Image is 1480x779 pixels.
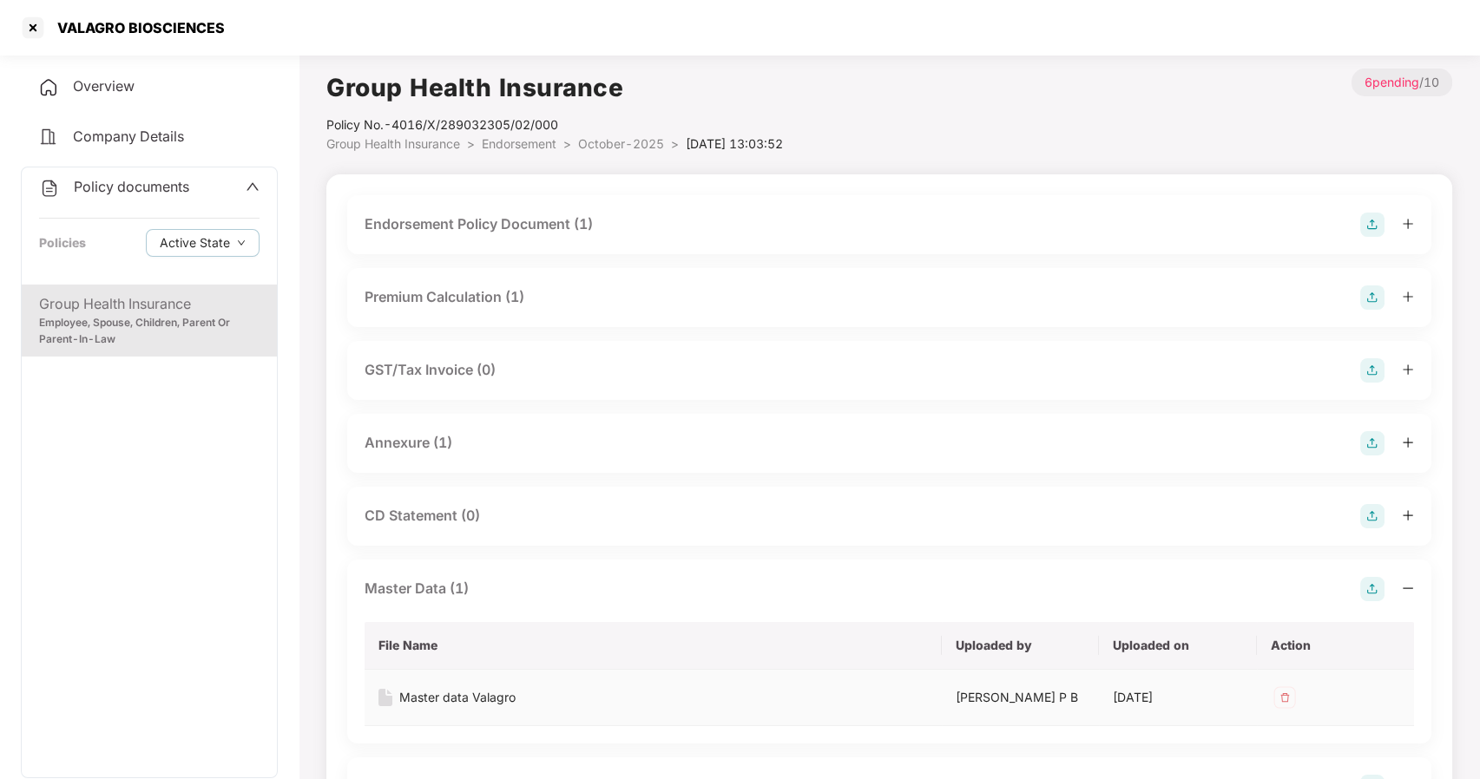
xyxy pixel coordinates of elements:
[1352,69,1452,96] p: / 10
[378,689,392,706] img: svg+xml;base64,PHN2ZyB4bWxucz0iaHR0cDovL3d3dy53My5vcmcvMjAwMC9zdmciIHdpZHRoPSIxNiIgaGVpZ2h0PSIyMC...
[1360,213,1385,237] img: svg+xml;base64,PHN2ZyB4bWxucz0iaHR0cDovL3d3dy53My5vcmcvMjAwMC9zdmciIHdpZHRoPSIyOCIgaGVpZ2h0PSIyOC...
[1402,218,1414,230] span: plus
[160,233,230,252] span: Active State
[1365,75,1419,89] span: 6 pending
[365,432,452,454] div: Annexure (1)
[73,128,184,145] span: Company Details
[365,286,524,308] div: Premium Calculation (1)
[1402,436,1414,448] span: plus
[326,69,783,107] h1: Group Health Insurance
[326,136,460,151] span: Group Health Insurance
[146,229,260,257] button: Active Statedown
[1360,431,1385,455] img: svg+xml;base64,PHN2ZyB4bWxucz0iaHR0cDovL3d3dy53My5vcmcvMjAwMC9zdmciIHdpZHRoPSIyOCIgaGVpZ2h0PSIyOC...
[326,115,783,134] div: Policy No.- 4016/X/289032305/02/000
[1360,285,1385,310] img: svg+xml;base64,PHN2ZyB4bWxucz0iaHR0cDovL3d3dy53My5vcmcvMjAwMC9zdmciIHdpZHRoPSIyOCIgaGVpZ2h0PSIyOC...
[671,136,679,151] span: >
[1099,622,1256,670] th: Uploaded on
[1402,291,1414,303] span: plus
[38,127,59,147] img: svg+xml;base64,PHN2ZyB4bWxucz0iaHR0cDovL3d3dy53My5vcmcvMjAwMC9zdmciIHdpZHRoPSIyNCIgaGVpZ2h0PSIyNC...
[1360,577,1385,601] img: svg+xml;base64,PHN2ZyB4bWxucz0iaHR0cDovL3d3dy53My5vcmcvMjAwMC9zdmciIHdpZHRoPSIyOCIgaGVpZ2h0PSIyOC...
[956,688,1085,707] div: [PERSON_NAME] P B
[39,293,260,315] div: Group Health Insurance
[1402,582,1414,594] span: minus
[578,136,664,151] span: October-2025
[38,77,59,98] img: svg+xml;base64,PHN2ZyB4bWxucz0iaHR0cDovL3d3dy53My5vcmcvMjAwMC9zdmciIHdpZHRoPSIyNCIgaGVpZ2h0PSIyNC...
[365,213,593,235] div: Endorsement Policy Document (1)
[1402,509,1414,521] span: plus
[365,505,480,527] div: CD Statement (0)
[1360,504,1385,528] img: svg+xml;base64,PHN2ZyB4bWxucz0iaHR0cDovL3d3dy53My5vcmcvMjAwMC9zdmciIHdpZHRoPSIyOCIgaGVpZ2h0PSIyOC...
[237,239,246,248] span: down
[1257,622,1414,670] th: Action
[73,77,135,95] span: Overview
[1402,363,1414,376] span: plus
[686,136,783,151] span: [DATE] 13:03:52
[399,688,516,707] div: Master data Valagro
[74,178,189,195] span: Policy documents
[39,178,60,199] img: svg+xml;base64,PHN2ZyB4bWxucz0iaHR0cDovL3d3dy53My5vcmcvMjAwMC9zdmciIHdpZHRoPSIyNCIgaGVpZ2h0PSIyNC...
[1360,358,1385,383] img: svg+xml;base64,PHN2ZyB4bWxucz0iaHR0cDovL3d3dy53My5vcmcvMjAwMC9zdmciIHdpZHRoPSIyOCIgaGVpZ2h0PSIyOC...
[39,315,260,348] div: Employee, Spouse, Children, Parent Or Parent-In-Law
[942,622,1099,670] th: Uploaded by
[39,233,86,252] div: Policies
[563,136,571,151] span: >
[467,136,475,151] span: >
[47,19,225,36] div: VALAGRO BIOSCIENCES
[365,622,942,670] th: File Name
[365,359,496,381] div: GST/Tax Invoice (0)
[246,180,260,193] span: up
[1271,684,1299,711] img: svg+xml;base64,PHN2ZyB4bWxucz0iaHR0cDovL3d3dy53My5vcmcvMjAwMC9zdmciIHdpZHRoPSIzMiIgaGVpZ2h0PSIzMi...
[482,136,556,151] span: Endorsement
[1113,688,1242,707] div: [DATE]
[365,578,469,599] div: Master Data (1)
